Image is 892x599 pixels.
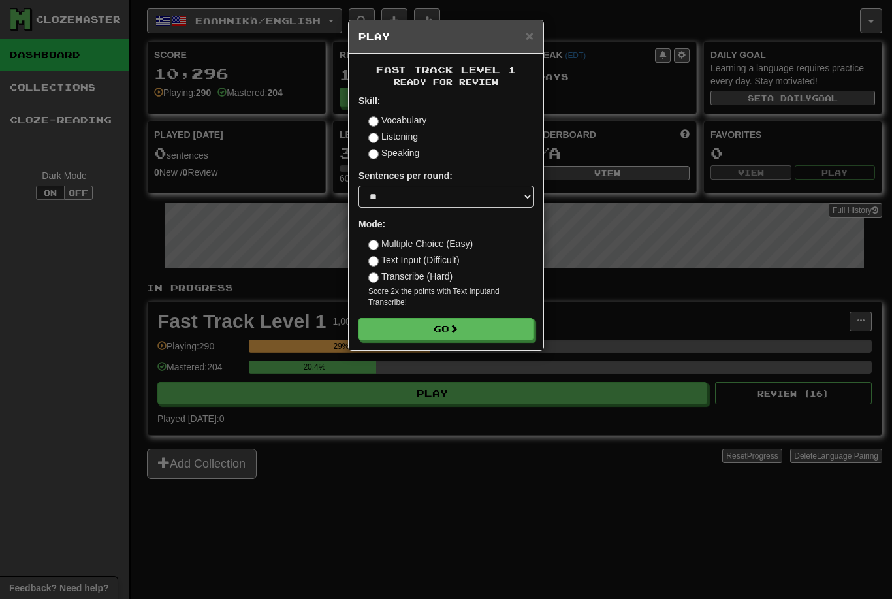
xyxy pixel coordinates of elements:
[368,133,379,143] input: Listening
[526,28,534,43] span: ×
[368,130,418,143] label: Listening
[368,146,419,159] label: Speaking
[368,116,379,127] input: Vocabulary
[368,286,534,308] small: Score 2x the points with Text Input and Transcribe !
[358,30,534,43] h5: Play
[376,64,516,75] span: Fast Track Level 1
[526,29,534,42] button: Close
[358,76,534,88] small: Ready for Review
[368,149,379,159] input: Speaking
[368,256,379,267] input: Text Input (Difficult)
[368,114,426,127] label: Vocabulary
[368,253,460,267] label: Text Input (Difficult)
[368,272,379,283] input: Transcribe (Hard)
[358,219,385,229] strong: Mode:
[358,318,534,340] button: Go
[368,237,473,250] label: Multiple Choice (Easy)
[358,169,453,182] label: Sentences per round:
[368,240,379,250] input: Multiple Choice (Easy)
[368,270,453,283] label: Transcribe (Hard)
[358,95,380,106] strong: Skill:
